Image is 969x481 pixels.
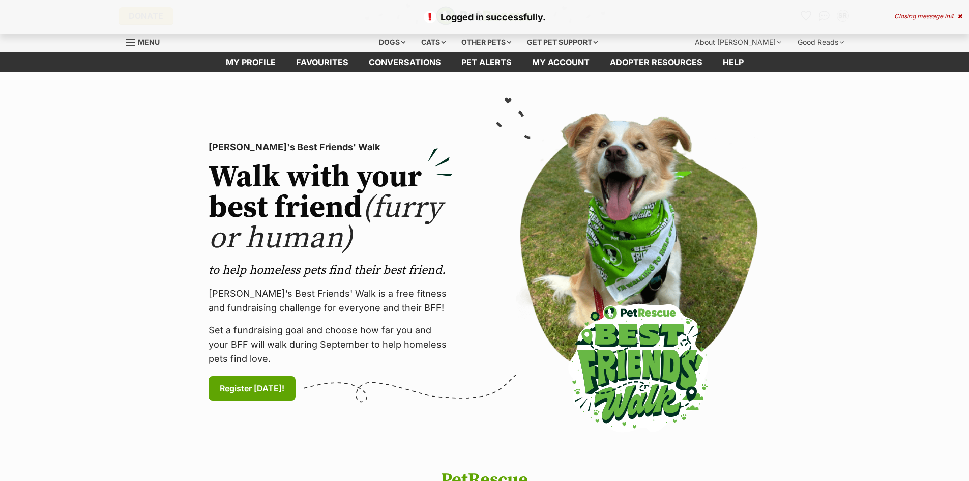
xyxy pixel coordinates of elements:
[286,52,359,72] a: Favourites
[209,287,453,315] p: [PERSON_NAME]’s Best Friends' Walk is a free fitness and fundraising challenge for everyone and t...
[220,382,284,394] span: Register [DATE]!
[209,140,453,154] p: [PERSON_NAME]'s Best Friends' Walk
[414,32,453,52] div: Cats
[209,323,453,366] p: Set a fundraising goal and choose how far you and your BFF will walk during September to help hom...
[209,376,296,401] a: Register [DATE]!
[209,162,453,254] h2: Walk with your best friend
[522,52,600,72] a: My account
[790,32,851,52] div: Good Reads
[372,32,413,52] div: Dogs
[454,32,518,52] div: Other pets
[209,189,442,258] span: (furry or human)
[600,52,713,72] a: Adopter resources
[451,52,522,72] a: Pet alerts
[359,52,451,72] a: conversations
[209,262,453,278] p: to help homeless pets find their best friend.
[688,32,788,52] div: About [PERSON_NAME]
[520,32,605,52] div: Get pet support
[138,38,160,46] span: Menu
[216,52,286,72] a: My profile
[713,52,754,72] a: Help
[126,32,167,50] a: Menu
